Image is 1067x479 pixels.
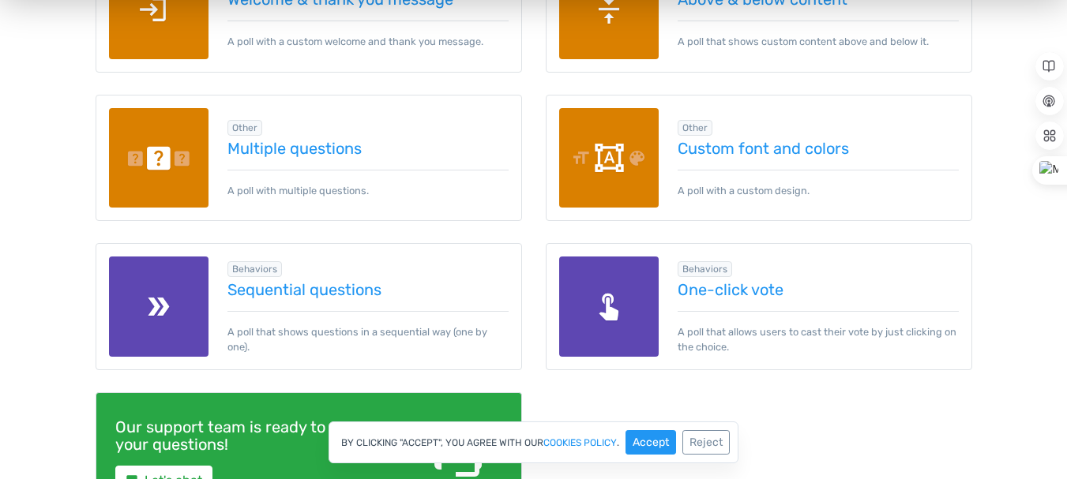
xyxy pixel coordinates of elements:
[678,120,712,136] span: Browse all in Other
[227,281,509,298] a: Sequential questions
[678,21,959,49] p: A poll that shows custom content above and below it.
[227,311,509,354] p: A poll that shows questions in a sequential way (one by one).
[678,140,959,157] a: Custom font and colors
[227,120,262,136] span: Browse all in Other
[227,21,509,49] p: A poll with a custom welcome and thank you message.
[115,418,390,453] h4: Our support team is ready to answer your questions!
[543,438,617,447] a: cookies policy
[109,108,209,208] img: multiple-questions.png.webp
[559,108,659,208] img: custom-font-colors.png.webp
[109,256,209,357] img: seq-questions.png.webp
[227,261,282,277] span: Browse all in Behaviors
[678,281,959,298] a: One-click vote
[227,140,509,157] a: Multiple questions
[227,170,509,198] p: A poll with multiple questions.
[678,170,959,198] p: A poll with a custom design.
[329,421,738,463] div: By clicking "Accept", you agree with our .
[678,261,732,277] span: Browse all in Behaviors
[678,311,959,354] p: A poll that allows users to cast their vote by just clicking on the choice.
[626,430,676,455] button: Accept
[682,430,730,455] button: Reject
[559,256,659,357] img: one-click-vote.png.webp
